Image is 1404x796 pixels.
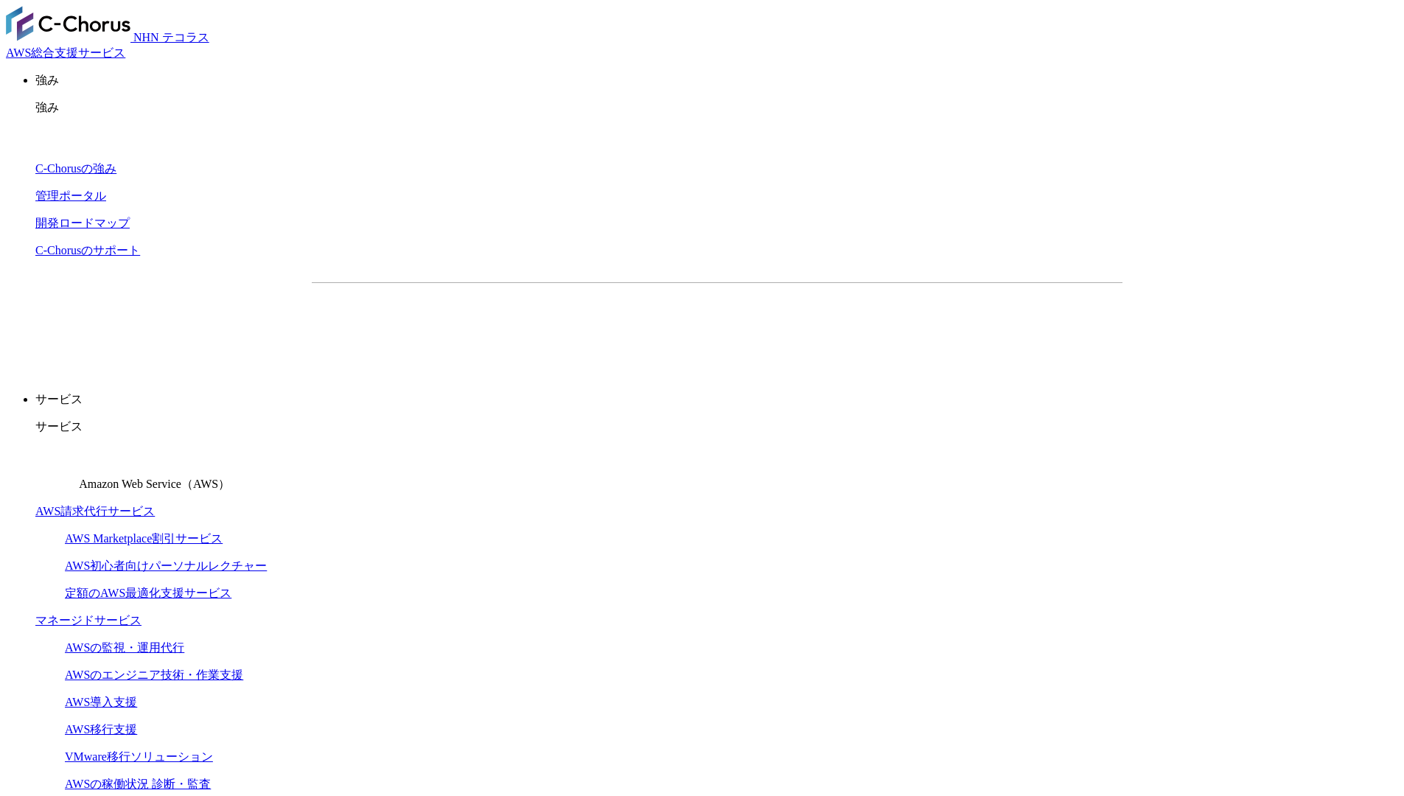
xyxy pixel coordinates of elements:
[65,532,223,545] a: AWS Marketplace割引サービス
[65,696,137,708] a: AWS導入支援
[35,614,142,626] a: マネージドサービス
[65,559,267,572] a: AWS初心者向けパーソナルレクチャー
[35,447,77,488] img: Amazon Web Service（AWS）
[472,307,710,343] a: 資料を請求する
[35,419,1398,435] p: サービス
[35,244,140,256] a: C-Chorusのサポート
[79,478,230,490] span: Amazon Web Service（AWS）
[6,31,209,59] a: AWS総合支援サービス C-Chorus NHN テコラスAWS総合支援サービス
[35,162,116,175] a: C-Chorusの強み
[35,392,1398,408] p: サービス
[65,668,243,681] a: AWSのエンジニア技術・作業支援
[35,100,1398,116] p: 強み
[35,189,106,202] a: 管理ポータル
[65,723,137,736] a: AWS移行支援
[65,641,184,654] a: AWSの監視・運用代行
[724,307,962,343] a: まずは相談する
[65,778,211,790] a: AWSの稼働状況 診断・監査
[35,505,155,517] a: AWS請求代行サービス
[65,587,231,599] a: 定額のAWS最適化支援サービス
[65,750,213,763] a: VMware移行ソリューション
[35,73,1398,88] p: 強み
[35,217,130,229] a: 開発ロードマップ
[6,6,130,41] img: AWS総合支援サービス C-Chorus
